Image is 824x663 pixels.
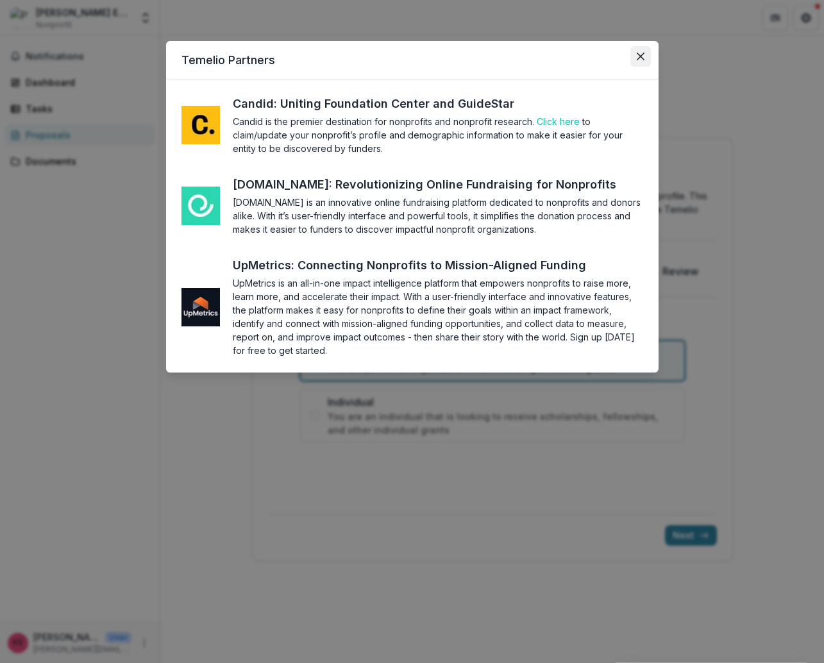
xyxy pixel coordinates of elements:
[181,288,220,326] img: me
[537,116,580,127] a: Click here
[181,187,220,225] img: me
[233,256,610,274] a: UpMetrics: Connecting Nonprofits to Mission-Aligned Funding
[181,106,220,144] img: me
[233,196,643,236] section: [DOMAIN_NAME] is an innovative online fundraising platform dedicated to nonprofits and donors ali...
[233,95,538,112] a: Candid: Uniting Foundation Center and GuideStar
[233,115,643,155] section: Candid is the premier destination for nonprofits and nonprofit research. to claim/update your non...
[233,176,640,193] a: [DOMAIN_NAME]: Revolutionizing Online Fundraising for Nonprofits
[233,276,643,357] section: UpMetrics is an all-in-one impact intelligence platform that empowers nonprofits to raise more, l...
[630,46,651,67] button: Close
[166,41,659,80] header: Temelio Partners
